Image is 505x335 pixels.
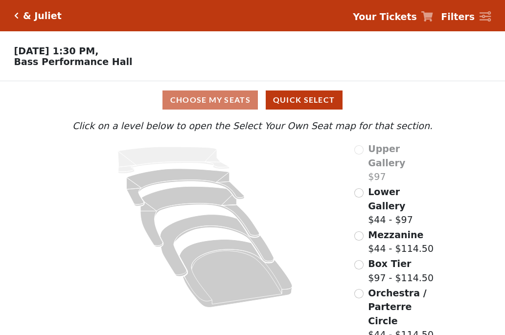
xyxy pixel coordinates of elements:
[353,10,433,24] a: Your Tickets
[368,288,426,326] span: Orchestra / Parterre Circle
[441,11,475,22] strong: Filters
[353,11,417,22] strong: Your Tickets
[14,12,19,19] a: Click here to go back to filters
[70,119,435,133] p: Click on a level below to open the Select Your Own Seat map for that section.
[368,186,405,211] span: Lower Gallery
[180,240,293,308] path: Orchestra / Parterre Circle - Seats Available: 146
[368,257,434,285] label: $97 - $114.50
[127,169,245,206] path: Lower Gallery - Seats Available: 146
[118,147,230,174] path: Upper Gallery - Seats Available: 0
[368,258,411,269] span: Box Tier
[368,143,405,168] span: Upper Gallery
[368,229,423,240] span: Mezzanine
[441,10,491,24] a: Filters
[368,142,435,184] label: $97
[368,185,435,227] label: $44 - $97
[23,10,62,22] h5: & Juliet
[368,228,434,256] label: $44 - $114.50
[266,90,343,110] button: Quick Select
